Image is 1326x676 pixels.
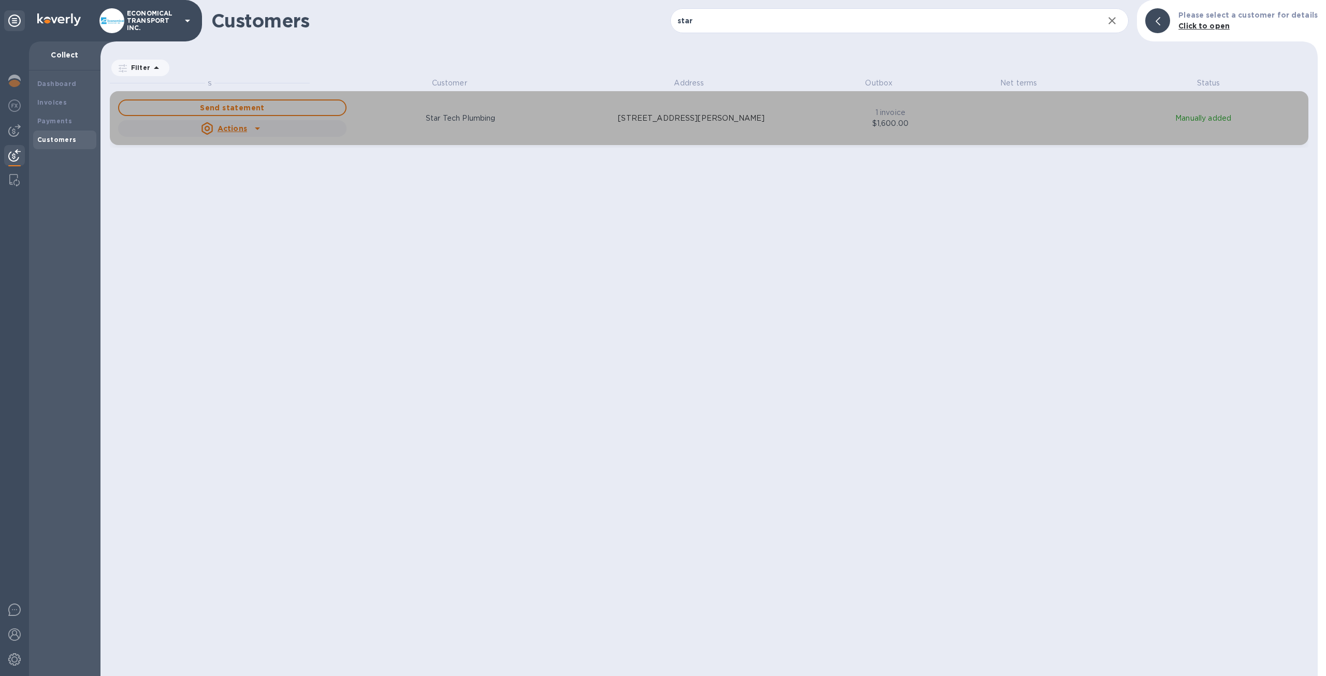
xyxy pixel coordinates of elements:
p: ECONOMICAL TRANSPORT INC. [127,10,179,32]
b: Dashboard [37,80,77,88]
img: Foreign exchange [8,99,21,112]
p: Star Tech Plumbing [426,113,495,124]
p: Net terms [969,78,1069,89]
h1: Customers [211,10,670,32]
b: Click to open [1178,22,1230,30]
p: Filter [127,63,150,72]
b: Please select a customer for details [1178,11,1318,19]
p: $1,600.00 [843,118,938,129]
u: Actions [218,124,247,133]
b: Payments [37,117,72,125]
button: Send statementActionsStar Tech Plumbing[STREET_ADDRESS][PERSON_NAME]1 invoice$1,600.00Manually added [110,91,1308,145]
button: Send statement [118,99,347,116]
p: Collect [37,50,92,60]
div: Unpin categories [4,10,25,31]
p: Customer [350,78,550,89]
img: Logo [37,13,81,26]
span: S [208,79,212,87]
span: Send statement [127,102,337,114]
p: Address [589,78,789,89]
p: Manually added [1104,113,1302,124]
p: 1 invoice [843,107,938,118]
b: Customers [37,136,77,143]
p: [STREET_ADDRESS][PERSON_NAME] [618,113,765,124]
b: Invoices [37,98,67,106]
div: grid [110,78,1318,676]
p: Status [1108,78,1308,89]
p: Outbox [829,78,929,89]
